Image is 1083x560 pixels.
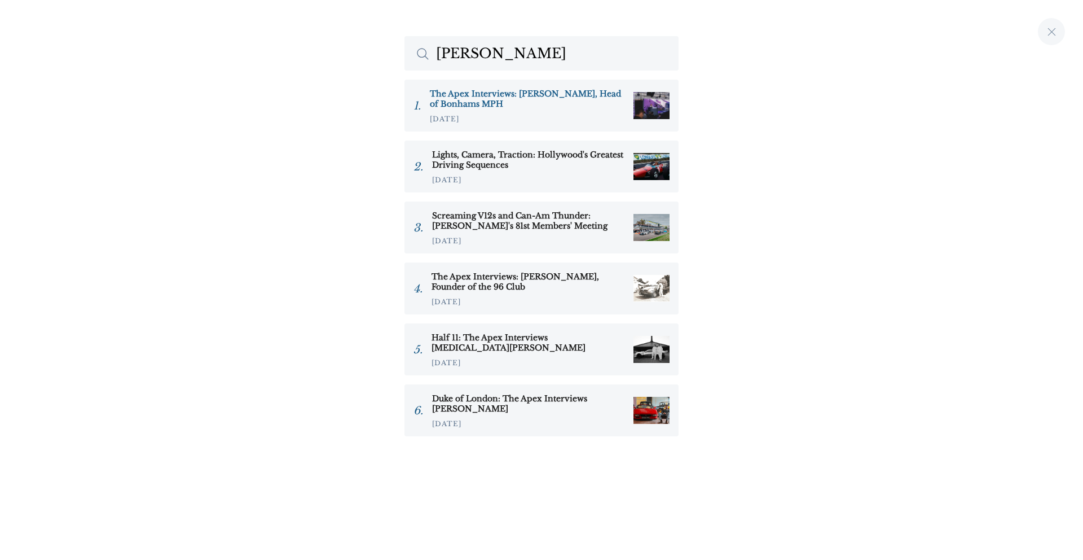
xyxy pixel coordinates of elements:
input: Search The Apex by Custodian [404,36,679,71]
time: [DATE] [430,115,459,123]
h3: Duke of London: The Apex Interviews [PERSON_NAME] [432,393,624,414]
time: [DATE] [432,358,461,367]
time: [DATE] [432,297,461,306]
time: [DATE] [432,237,461,245]
h3: The Apex Interviews: [PERSON_NAME], Head of Bonhams MPH [430,89,624,109]
a: The Apex Interviews: [PERSON_NAME], Founder of the 96 Club [DATE] [404,262,679,314]
time: [DATE] [432,419,461,428]
a: Half 11: The Apex Interviews [MEDICAL_DATA][PERSON_NAME] [DATE] [404,323,679,375]
h3: Half 11: The Apex Interviews [MEDICAL_DATA][PERSON_NAME] [432,333,624,353]
a: Lights, Camera, Traction: Hollywood's Greatest Driving Sequences [DATE] [404,141,679,193]
h3: Lights, Camera, Traction: Hollywood's Greatest Driving Sequences [432,150,624,170]
time: [DATE] [432,176,461,184]
h3: The Apex Interviews: [PERSON_NAME], Founder of the 96 Club [432,272,624,292]
a: Duke of London: The Apex Interviews [PERSON_NAME] [DATE] [404,384,679,436]
a: Screaming V12s and Can-Am Thunder: [PERSON_NAME]'s 81st Members' Meeting [DATE] [404,202,679,253]
a: The Apex Interviews: [PERSON_NAME], Head of Bonhams MPH [DATE] [404,80,679,132]
h3: Screaming V12s and Can-Am Thunder: [PERSON_NAME]'s 81st Members' Meeting [432,211,624,231]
